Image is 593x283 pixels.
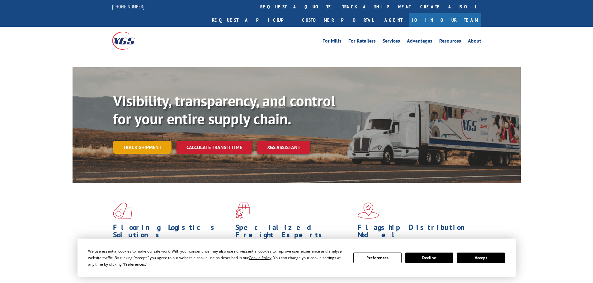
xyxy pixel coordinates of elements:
[405,253,453,263] button: Decline
[235,224,353,242] h1: Specialized Freight Experts
[113,141,172,154] a: Track shipment
[78,239,516,277] div: Cookie Consent Prompt
[124,262,145,267] span: Preferences
[353,253,401,263] button: Preferences
[383,39,400,45] a: Services
[439,39,461,45] a: Resources
[113,224,231,242] h1: Flooring Logistics Solutions
[113,91,335,128] b: Visibility, transparency, and control for your entire supply chain.
[322,39,341,45] a: For Mills
[468,39,481,45] a: About
[176,141,252,154] a: Calculate transit time
[257,141,310,154] a: XGS ASSISTANT
[457,253,505,263] button: Accept
[297,13,378,27] a: Customer Portal
[113,203,132,219] img: xgs-icon-total-supply-chain-intelligence-red
[409,13,481,27] a: Join Our Team
[358,224,475,242] h1: Flagship Distribution Model
[207,13,297,27] a: Request a pickup
[249,255,271,260] span: Cookie Policy
[112,3,144,10] a: [PHONE_NUMBER]
[358,203,379,219] img: xgs-icon-flagship-distribution-model-red
[378,13,409,27] a: Agent
[348,39,376,45] a: For Retailers
[235,203,250,219] img: xgs-icon-focused-on-flooring-red
[407,39,432,45] a: Advantages
[88,248,346,267] div: We use essential cookies to make our site work. With your consent, we may also use non-essential ...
